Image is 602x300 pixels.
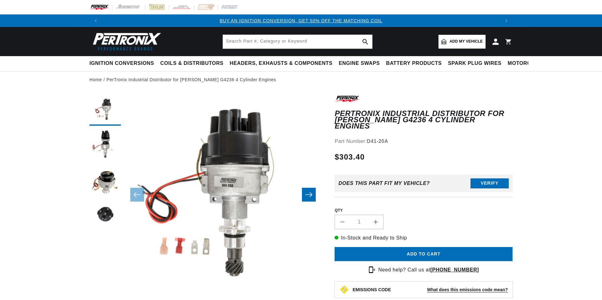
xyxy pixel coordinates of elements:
[157,56,227,71] summary: Coils & Distributors
[448,60,501,67] span: Spark Plug Wires
[74,14,528,27] slideshow-component: Translation missing: en.sections.announcements.announcement_bar
[89,14,102,27] button: Translation missing: en.sections.announcements.previous_announcement
[89,56,157,71] summary: Ignition Conversions
[335,208,513,213] label: QTY
[102,17,500,24] div: Announcement
[335,234,513,242] p: In-Stock and Ready to Ship
[230,60,332,67] span: Headers, Exhausts & Components
[338,181,430,186] div: Does This part fit My vehicle?
[336,56,383,71] summary: Engine Swaps
[160,60,223,67] span: Coils & Distributors
[335,151,365,163] span: $303.40
[339,285,349,295] img: Emissions code
[339,60,380,67] span: Engine Swaps
[106,76,276,83] a: PerTronix Industrial Distributor for [PERSON_NAME] G4236 4 Cylinder Engines
[438,35,486,49] a: Add my vehicle
[352,287,391,292] strong: EMISSIONS CODE
[89,198,121,229] button: Load image 4 in gallery view
[505,56,548,71] summary: Motorcycle
[335,247,513,261] button: Add to cart
[386,60,442,67] span: Battery Products
[102,17,500,24] div: 1 of 3
[89,60,154,67] span: Ignition Conversions
[500,14,513,27] button: Translation missing: en.sections.announcements.next_announcement
[227,56,336,71] summary: Headers, Exhausts & Components
[445,56,504,71] summary: Spark Plug Wires
[89,76,102,83] a: Home
[335,110,513,129] h1: PerTronix Industrial Distributor for [PERSON_NAME] G4236 4 Cylinder Engines
[89,76,513,83] nav: breadcrumbs
[358,35,372,49] button: search button
[470,178,509,188] button: Verify
[89,94,121,126] button: Load image 1 in gallery view
[378,266,479,274] p: Need help? Call us at
[430,267,479,272] a: [PHONE_NUMBER]
[302,188,316,202] button: Slide right
[383,56,445,71] summary: Battery Products
[335,137,513,145] div: Part Number:
[352,287,508,292] button: EMISSIONS CODEWhat does this emissions code mean?
[130,188,144,202] button: Slide left
[427,287,508,292] strong: What does this emissions code mean?
[223,35,372,49] input: Search Part #, Category or Keyword
[89,129,121,160] button: Load image 2 in gallery view
[220,18,382,23] a: BUY AN IGNITION CONVERSION, GET 50% OFF THE MATCHING COIL
[89,31,162,52] img: Pertronix
[89,94,322,295] media-gallery: Gallery Viewer
[367,139,388,144] strong: D41-20A
[89,163,121,195] button: Load image 3 in gallery view
[508,60,545,67] span: Motorcycle
[449,39,483,45] span: Add my vehicle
